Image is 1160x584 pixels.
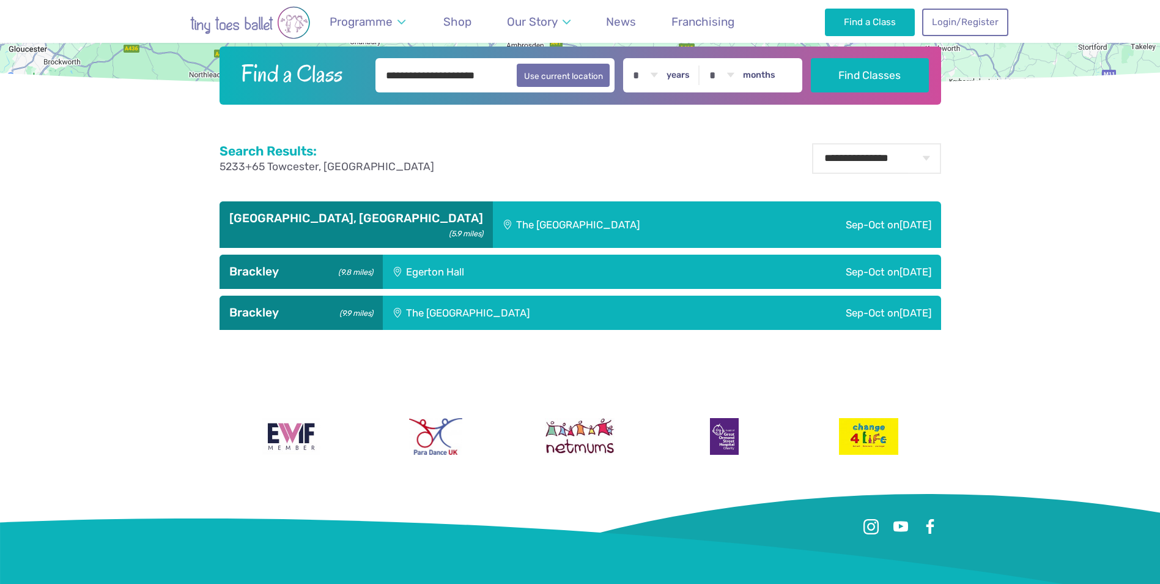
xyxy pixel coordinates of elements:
div: Sep-Oct on [761,201,940,249]
h3: Brackley [229,305,373,320]
div: The [GEOGRAPHIC_DATA] [493,201,761,249]
button: Use current location [517,64,610,87]
a: Instagram [860,516,882,538]
a: Facebook [919,516,941,538]
span: [DATE] [900,266,931,278]
a: Youtube [890,516,912,538]
div: Sep-Oct on [717,296,940,330]
small: (9.8 miles) [334,264,372,277]
a: Open this area in Google Maps (opens a new window) [3,70,43,86]
div: Sep-Oct on [642,255,940,289]
label: years [667,70,690,81]
a: Login/Register [922,9,1008,36]
span: Programme [330,15,393,29]
h3: Brackley [229,264,373,279]
span: News [606,15,636,29]
span: [DATE] [900,307,931,319]
span: Franchising [671,15,734,29]
h2: Search Results: [220,143,434,159]
a: Find a Class [825,9,915,36]
h3: [GEOGRAPHIC_DATA], [GEOGRAPHIC_DATA] [229,211,483,226]
a: Franchising [666,7,741,36]
a: Shop [438,7,478,36]
label: months [743,70,775,81]
div: Egerton Hall [383,255,643,289]
img: Google [3,70,43,86]
div: The [GEOGRAPHIC_DATA] [383,296,717,330]
img: Encouraging Women Into Franchising [262,418,320,455]
a: News [600,7,642,36]
button: Find Classes [811,58,929,92]
a: Our Story [501,7,576,36]
span: Shop [443,15,471,29]
img: tiny toes ballet [152,6,348,39]
small: (5.9 miles) [445,226,482,239]
span: [DATE] [900,219,931,231]
img: Para Dance UK [409,418,462,455]
p: 5233+65 Towcester, [GEOGRAPHIC_DATA] [220,159,434,174]
span: Our Story [507,15,558,29]
a: Programme [324,7,412,36]
small: (9.9 miles) [335,305,372,318]
h2: Find a Class [231,58,367,89]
